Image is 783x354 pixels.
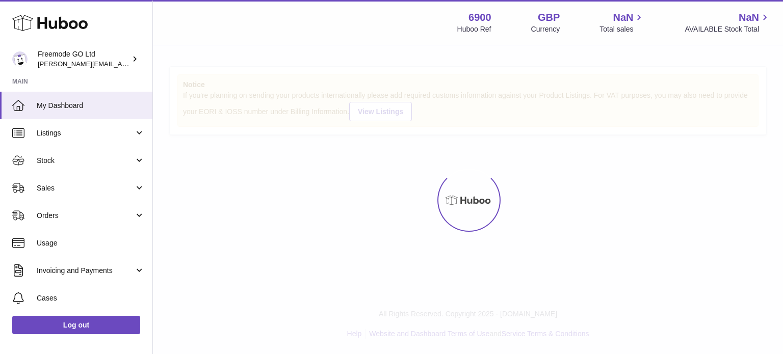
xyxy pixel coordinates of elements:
[685,11,771,34] a: NaN AVAILABLE Stock Total
[531,24,560,34] div: Currency
[457,24,491,34] div: Huboo Ref
[468,11,491,24] strong: 6900
[37,266,134,276] span: Invoicing and Payments
[38,49,129,69] div: Freemode GO Ltd
[613,11,633,24] span: NaN
[38,60,204,68] span: [PERSON_NAME][EMAIL_ADDRESS][DOMAIN_NAME]
[599,11,645,34] a: NaN Total sales
[685,24,771,34] span: AVAILABLE Stock Total
[37,128,134,138] span: Listings
[12,51,28,67] img: lenka.smikniarova@gioteck.com
[37,211,134,221] span: Orders
[37,156,134,166] span: Stock
[37,293,145,303] span: Cases
[599,24,645,34] span: Total sales
[12,316,140,334] a: Log out
[538,11,560,24] strong: GBP
[37,183,134,193] span: Sales
[37,238,145,248] span: Usage
[739,11,759,24] span: NaN
[37,101,145,111] span: My Dashboard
